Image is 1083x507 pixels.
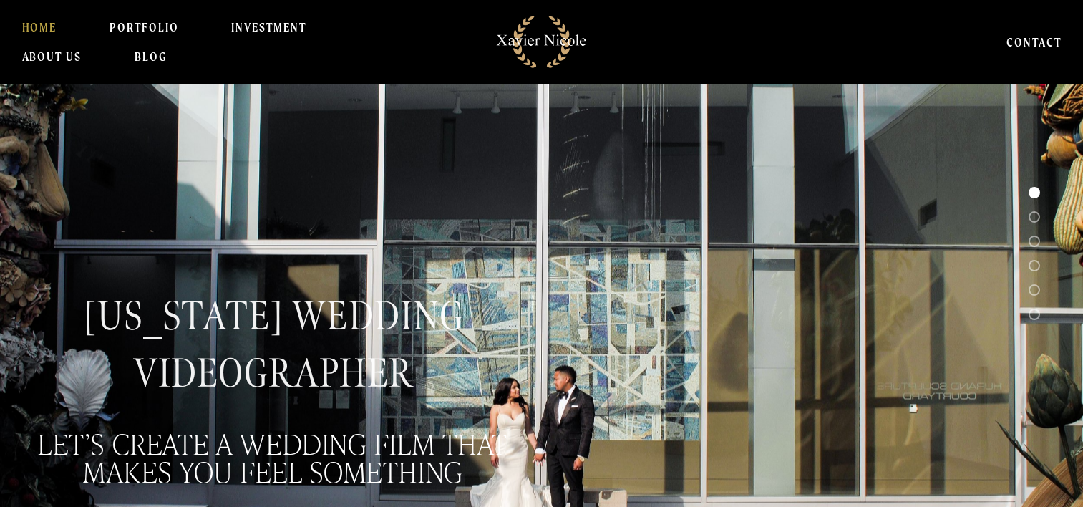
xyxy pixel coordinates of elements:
[22,42,82,71] a: About Us
[488,8,595,76] img: Michigan Wedding Videographers | Detroit Cinematic Wedding Films By Xavier Nicole
[17,429,530,485] h2: LET’S CREATE A WEDDING FILM THAT MAKES YOU FEEL SOMETHING
[1006,27,1062,56] a: CONTACT
[110,13,179,42] a: PORTFOLIO
[231,13,306,42] a: INVESTMENT
[135,42,167,71] a: BLOG
[17,288,530,402] h1: [US_STATE] WEDDING VIDEOGRAPHER
[22,13,57,42] a: HOME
